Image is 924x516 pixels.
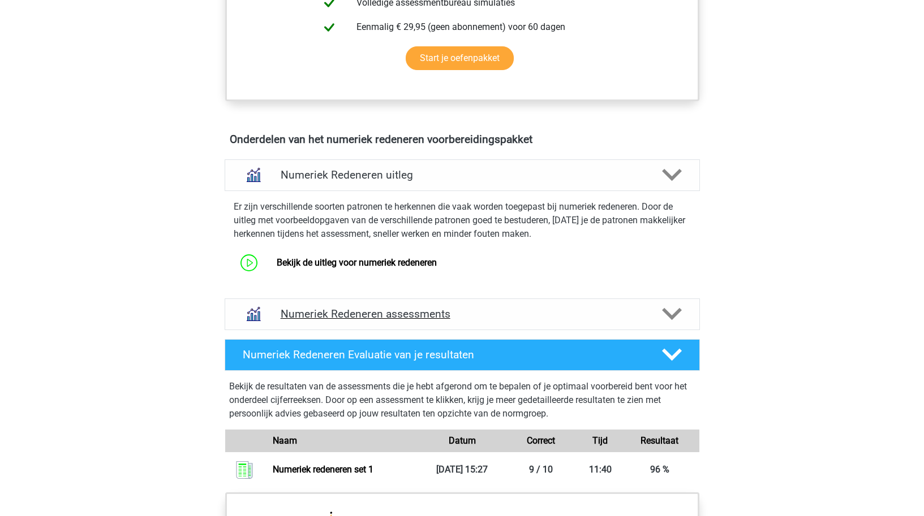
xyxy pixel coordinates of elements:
[281,168,644,181] h4: Numeriek Redeneren uitleg
[406,46,514,70] a: Start je oefenpakket
[220,159,704,191] a: uitleg Numeriek Redeneren uitleg
[273,464,373,475] a: Numeriek redeneren set 1
[581,434,620,448] div: Tijd
[620,434,699,448] div: Resultaat
[281,307,644,320] h4: Numeriek Redeneren assessments
[239,161,268,189] img: numeriek redeneren uitleg
[230,133,695,146] h4: Onderdelen van het numeriek redeneren voorbereidingspakket
[220,298,704,330] a: assessments Numeriek Redeneren assessments
[277,257,437,268] a: Bekijk de uitleg voor numeriek redeneren
[264,434,422,448] div: Naam
[243,348,644,361] h4: Numeriek Redeneren Evaluatie van je resultaten
[229,380,695,420] p: Bekijk de resultaten van de assessments die je hebt afgerond om te bepalen of je optimaal voorber...
[423,434,502,448] div: Datum
[501,434,581,448] div: Correct
[220,339,704,371] a: Numeriek Redeneren Evaluatie van je resultaten
[239,300,268,328] img: numeriek redeneren assessments
[234,200,691,241] p: Er zijn verschillende soorten patronen te herkennen die vaak worden toegepast bij numeriek redene...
